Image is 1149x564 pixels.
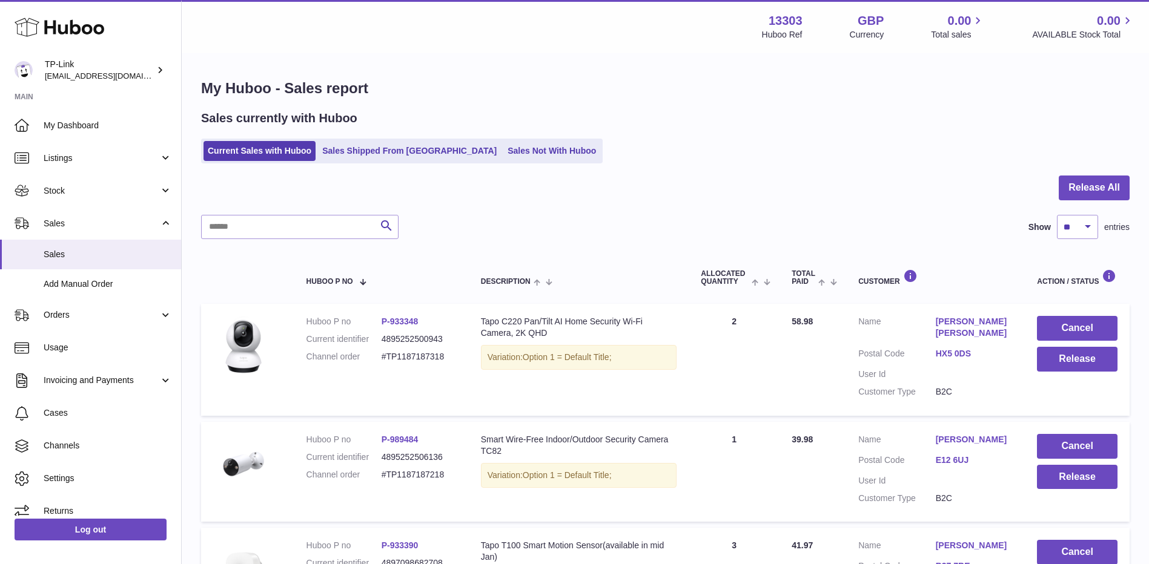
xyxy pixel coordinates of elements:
span: Description [481,278,531,286]
button: Release All [1059,175,1130,200]
dd: 4895252500943 [382,333,457,345]
div: Variation: [481,345,677,370]
dd: B2C [936,386,1013,398]
span: 41.97 [792,540,813,550]
span: 58.98 [792,316,813,326]
a: [PERSON_NAME] [936,540,1013,551]
span: Huboo P no [306,278,353,286]
div: Tapo C220 Pan/Tilt AI Home Security Wi-Fi Camera, 2K QHD [481,316,677,339]
div: Smart Wire-Free Indoor/Outdoor Security Camera TC82 [481,434,677,457]
a: Sales Not With Huboo [503,141,600,161]
button: Cancel [1037,434,1118,459]
a: P-989484 [382,434,419,444]
span: Sales [44,249,172,260]
button: Release [1037,465,1118,490]
a: [PERSON_NAME] [PERSON_NAME] [936,316,1013,339]
span: Returns [44,505,172,517]
label: Show [1028,221,1051,233]
span: Option 1 = Default Title; [523,352,612,362]
button: Cancel [1037,316,1118,341]
a: P-933390 [382,540,419,550]
div: Tapo T100 Smart Motion Sensor(available in mid Jan) [481,540,677,563]
strong: 13303 [769,13,803,29]
span: Total paid [792,270,815,286]
span: Listings [44,152,159,164]
dt: Customer Type [858,386,936,398]
dt: Postal Code [858,348,936,362]
div: Variation: [481,463,677,488]
dt: User Id [858,369,936,380]
span: ALLOCATED Quantity [701,270,748,286]
strong: GBP [858,13,884,29]
dt: Channel order [306,351,382,362]
dd: #TP1187187318 [382,351,457,362]
div: Huboo Ref [762,29,803,41]
button: Release [1037,347,1118,372]
span: 39.98 [792,434,813,444]
td: 2 [689,304,780,415]
span: Orders [44,309,159,321]
img: 01_large_20230714035613u.jpg [213,316,274,376]
span: Invoicing and Payments [44,375,159,386]
img: Product_Images_01_large_20240318022019h.png [213,434,274,494]
span: Sales [44,218,159,229]
span: Option 1 = Default Title; [523,470,612,480]
a: P-933348 [382,316,419,326]
a: HX5 0DS [936,348,1013,359]
dt: Current identifier [306,451,382,463]
dt: Huboo P no [306,434,382,445]
dt: Current identifier [306,333,382,345]
h2: Sales currently with Huboo [201,110,357,126]
span: Settings [44,473,172,484]
td: 1 [689,422,780,522]
div: Action / Status [1037,269,1118,286]
a: Current Sales with Huboo [204,141,316,161]
dt: Name [858,434,936,448]
span: Add Manual Order [44,278,172,290]
dt: Channel order [306,469,382,480]
a: 0.00 AVAILABLE Stock Total [1032,13,1134,41]
span: 0.00 [1097,13,1121,29]
dt: Huboo P no [306,316,382,327]
dd: B2C [936,493,1013,504]
span: Usage [44,342,172,353]
span: [EMAIL_ADDRESS][DOMAIN_NAME] [45,71,178,80]
h1: My Huboo - Sales report [201,79,1130,98]
a: Sales Shipped From [GEOGRAPHIC_DATA] [318,141,501,161]
dt: Name [858,316,936,342]
span: Total sales [931,29,985,41]
span: Cases [44,407,172,419]
img: gaby.chen@tp-link.com [15,61,33,79]
dt: User Id [858,475,936,487]
dd: #TP1187187218 [382,469,457,480]
div: Customer [858,269,1013,286]
dt: Name [858,540,936,554]
dt: Huboo P no [306,540,382,551]
span: entries [1104,221,1130,233]
div: TP-Link [45,59,154,82]
dt: Postal Code [858,454,936,469]
dt: Customer Type [858,493,936,504]
span: Stock [44,185,159,197]
a: 0.00 Total sales [931,13,985,41]
a: [PERSON_NAME] [936,434,1013,445]
span: Channels [44,440,172,451]
span: My Dashboard [44,120,172,131]
span: AVAILABLE Stock Total [1032,29,1134,41]
a: E12 6UJ [936,454,1013,466]
span: 0.00 [948,13,972,29]
div: Currency [850,29,884,41]
a: Log out [15,519,167,540]
dd: 4895252506136 [382,451,457,463]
